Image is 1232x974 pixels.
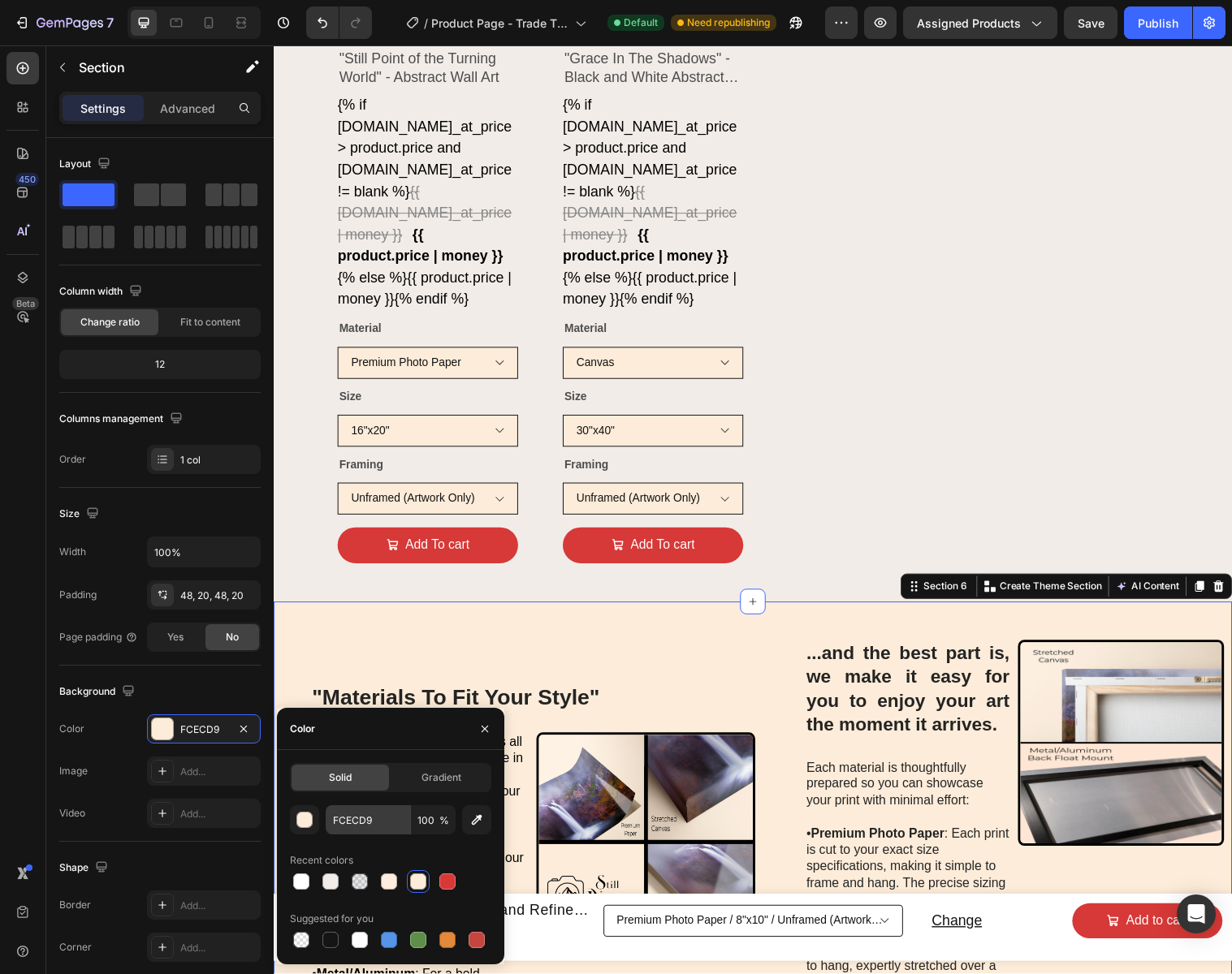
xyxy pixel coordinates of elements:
button: Add To cart [294,490,478,527]
div: Image [59,764,88,778]
div: Column width [59,281,145,303]
div: Add to cart [867,879,929,903]
div: Columns management [59,408,186,430]
span: Solid [329,770,352,785]
legend: Framing [65,415,113,438]
div: Add... [180,941,257,955]
span: {{ product.price | money }} [294,184,462,222]
span: {% if [DOMAIN_NAME]_at_price > product.price and [DOMAIN_NAME]_at_price != blank %} {% else %} {%... [65,53,242,266]
div: Add To cart [363,497,429,520]
span: Change ratio [80,315,140,330]
h2: "Grace In The Shadows" - Black and White Abstract Art – Luxury Monochrome Canvas Print for Sacred... [294,3,478,45]
strong: ...and the best part is, we make it easy for you to enjoy your art the moment it arrives. [542,607,749,701]
p: Each material is thoughtfully prepared so you can showcase your print with minimal effort: [542,726,749,794]
div: Page padding [59,630,138,644]
legend: Material [294,276,340,300]
span: Fit to content [180,315,240,330]
div: 48, 20, 48, 20 [180,588,257,603]
div: Section 6 [658,543,708,558]
input: Auto [148,537,260,567]
strong: "Materials To Fit Your Style" [39,651,331,675]
button: AI Content [853,541,924,560]
span: / [424,15,428,32]
span: {{ [DOMAIN_NAME]_at_price | money }} [65,140,242,200]
strong: Premium Photo Paper [547,795,682,808]
div: Order [59,452,86,467]
div: 450 [15,173,39,186]
div: 12 [63,353,257,376]
iframe: Design area [274,45,1232,974]
div: Publish [1138,15,1178,32]
button: 7 [6,6,121,39]
span: Assigned Products [917,15,1021,32]
img: gempages_552414948400039032-5d945a02-2418-48ad-b996-df0a5c367053.jpg [757,605,967,815]
span: Save [1078,16,1104,30]
button: Add To cart [65,490,249,527]
p: Advanced [160,100,215,117]
div: FCECD9 [180,722,227,737]
input: Eg: FFFFFF [326,805,410,834]
p: Section [79,58,212,77]
p: Change [669,877,720,903]
p: Settings [80,100,126,117]
div: Padding [59,588,97,602]
span: Product Page - Trade Theme [431,15,568,32]
div: Beta [12,297,39,310]
div: Recent colors [290,853,353,868]
span: Need republishing [687,15,770,30]
span: % [439,813,449,828]
span: Default [624,15,658,30]
div: Border [59,898,91,912]
a: Change [650,873,740,908]
div: Corner [59,940,92,955]
p: Create Theme Section [738,543,842,558]
div: Undo/Redo [306,6,372,39]
div: Add To cart [134,497,200,520]
div: Add... [180,765,257,779]
legend: Size [294,346,320,369]
p: • : Each print is cut to your exact size specifications, making it simple to frame and hang. The ... [542,794,749,912]
p: 7 [106,13,114,32]
button: Assigned Products [903,6,1057,39]
span: Gradient [421,770,461,785]
div: Open Intercom Messenger [1177,894,1216,933]
span: {{ product.price | money }} [65,184,233,222]
div: Video [59,806,85,821]
legend: Size [65,346,91,369]
div: 1 col [180,453,257,468]
span: No [226,630,239,644]
p: Choosing the right print material is all about making your art feel at home in your space. That’s... [39,700,259,785]
span: {% if [DOMAIN_NAME]_at_price > product.price and [DOMAIN_NAME]_at_price != blank %} {% else %} {%... [294,53,471,266]
button: Publish [1124,6,1192,39]
div: Suggested for you [290,912,374,926]
div: Size [59,503,102,525]
p: • : Enjoy vibrant colors and crisp details on our 240gsm, 9.5 mil thick photo paper with a luster... [39,785,259,869]
div: Add... [180,807,257,821]
div: Color [290,722,315,736]
div: Color [59,722,84,736]
legend: Material [65,276,111,300]
h2: "Still Point of the Turning World" - Abstract Wall Art [65,3,249,45]
button: Save [1064,6,1117,39]
div: Layout [59,153,114,175]
span: {{ [DOMAIN_NAME]_at_price | money }} [294,140,471,200]
div: Background [59,681,138,703]
span: {{ product.price | money }} [294,228,471,266]
div: Width [59,545,86,559]
strong: Premium Photo Paper [44,802,179,816]
div: Add... [180,899,257,913]
span: {{ product.price | money }} [65,228,242,266]
button: Add to cart [812,873,965,909]
span: Yes [167,630,184,644]
div: Shape [59,857,111,879]
img: gempages_552414948400039032-fbd1b66a-0de6-4d8d-a451-f6665b09d433.jpg [267,699,491,922]
legend: Framing [294,415,342,438]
